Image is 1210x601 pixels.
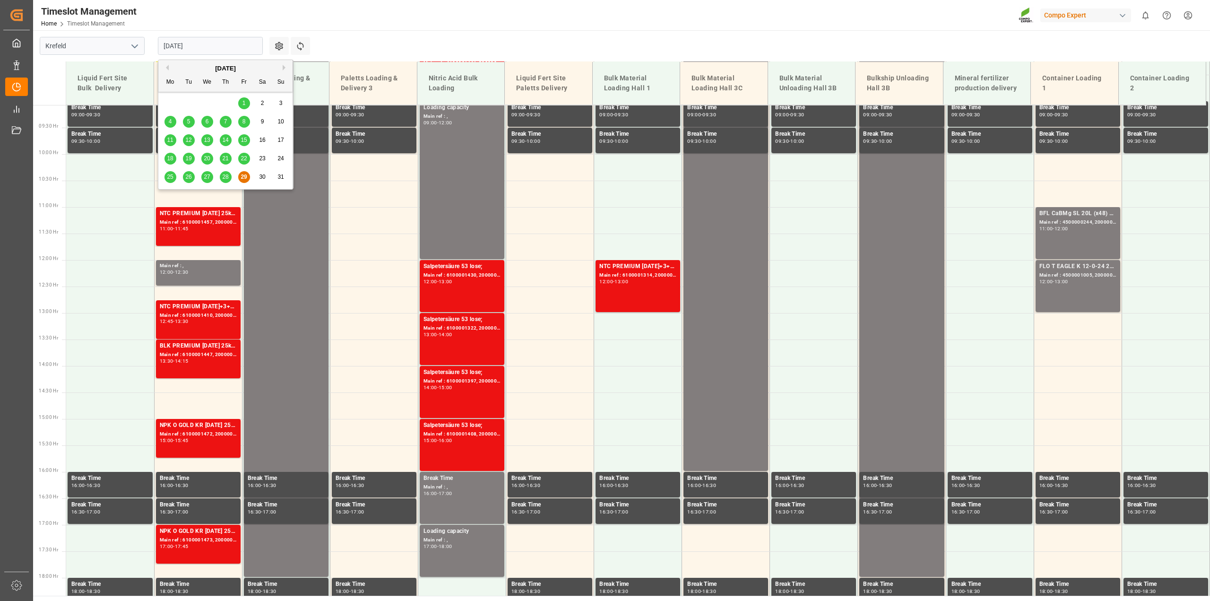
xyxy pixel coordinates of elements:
div: Choose Monday, August 25th, 2025 [164,171,176,183]
div: Tu [183,77,195,88]
div: Choose Wednesday, August 27th, 2025 [201,171,213,183]
div: Choose Monday, August 11th, 2025 [164,134,176,146]
div: Choose Friday, August 29th, 2025 [238,171,250,183]
span: 13:30 Hr [39,335,58,340]
div: 16:00 [160,483,173,488]
button: Previous Month [163,65,169,70]
div: Choose Monday, August 4th, 2025 [164,116,176,128]
div: 09:30 [1039,139,1053,143]
div: Break Time [1127,474,1204,483]
div: Main ref : , [160,262,237,270]
div: 09:00 [951,113,965,117]
div: Choose Wednesday, August 13th, 2025 [201,134,213,146]
div: 16:00 [1039,483,1053,488]
div: 09:30 [702,113,716,117]
span: 26 [185,174,191,180]
div: - [1053,113,1054,117]
div: 09:30 [351,113,364,117]
span: 09:30 Hr [39,123,58,129]
div: Bulkship Unloading Hall 3B [863,70,935,97]
div: Main ref : 6100001410, 2000000593; [160,312,237,320]
div: - [613,139,614,143]
div: Fr [238,77,250,88]
div: Choose Sunday, August 24th, 2025 [275,153,287,165]
div: Break Time [951,103,1028,113]
div: Break Time [1039,130,1116,139]
div: - [789,483,790,488]
div: 12:00 [599,279,613,284]
div: 09:30 [86,113,100,117]
div: Break Time [1039,474,1116,483]
div: Break Time [863,103,940,113]
div: Break Time [863,130,940,139]
div: 10:00 [614,139,628,143]
div: 10:00 [1054,139,1068,143]
span: 29 [241,174,247,180]
div: Paletts Loading & Delivery 3 [337,70,409,97]
div: - [525,483,527,488]
div: 16:30 [527,483,540,488]
div: Break Time [511,103,588,113]
div: - [613,483,614,488]
div: [DATE] [158,64,293,73]
a: Home [41,20,57,27]
div: Main ref : , [423,483,501,491]
div: 16:00 [1127,483,1141,488]
div: - [349,483,351,488]
span: 11:00 Hr [39,203,58,208]
div: 09:00 [1127,113,1141,117]
span: 9 [261,118,264,125]
div: Compo Expert [1040,9,1131,22]
div: Choose Friday, August 22nd, 2025 [238,153,250,165]
div: 13:30 [175,319,189,323]
span: 13:00 Hr [39,309,58,314]
span: 7 [224,118,227,125]
div: - [173,483,174,488]
span: 16 [259,137,265,143]
div: Choose Tuesday, August 12th, 2025 [183,134,195,146]
div: NTC PREMIUM [DATE]+3+TE 600kg BB;BLK CLASSIC [DATE]+3+TE 600kg BB;NTC PREMIUM [DATE] 25kg (x40) D... [160,302,237,312]
div: Choose Thursday, August 14th, 2025 [220,134,232,146]
div: Main ref : 6100001397, 2000001217; [423,377,501,385]
div: Break Time [687,130,764,139]
span: 14:30 Hr [39,388,58,393]
div: 13:00 [423,332,437,337]
div: Choose Wednesday, August 6th, 2025 [201,116,213,128]
div: Choose Sunday, August 10th, 2025 [275,116,287,128]
div: 09:30 [1054,113,1068,117]
div: Choose Sunday, August 3rd, 2025 [275,97,287,109]
div: 16:00 [439,438,452,443]
div: - [701,139,702,143]
div: 16:00 [687,483,701,488]
div: Container Loading 2 [1126,70,1199,97]
span: 2 [261,100,264,106]
div: 16:30 [614,483,628,488]
div: Break Time [336,474,413,483]
div: 09:30 [967,113,980,117]
div: 12:00 [1039,279,1053,284]
div: NPK O GOLD KR [DATE] 25kg (x60) IT; [160,421,237,430]
div: - [877,139,878,143]
div: 16:00 [511,483,525,488]
div: 16:30 [967,483,980,488]
div: 16:00 [951,483,965,488]
div: 16:00 [71,483,85,488]
span: 11:30 Hr [39,229,58,235]
div: - [525,139,527,143]
span: 10:00 Hr [39,150,58,155]
div: - [877,113,878,117]
div: Main ref : , [423,113,501,121]
div: 13:00 [439,279,452,284]
span: 25 [167,174,173,180]
div: 09:30 [1142,113,1156,117]
div: Salpetersäure 53 lose; [423,315,501,324]
div: Break Time [775,474,852,483]
div: We [201,77,213,88]
div: Bulk Material Loading Hall 1 [600,70,673,97]
div: 16:30 [263,483,277,488]
img: Screenshot%202023-09-29%20at%2010.02.21.png_1712312052.png [1019,7,1034,24]
div: Break Time [863,474,940,483]
div: Salpetersäure 53 lose; [423,262,501,271]
div: - [173,226,174,231]
div: Break Time [511,130,588,139]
